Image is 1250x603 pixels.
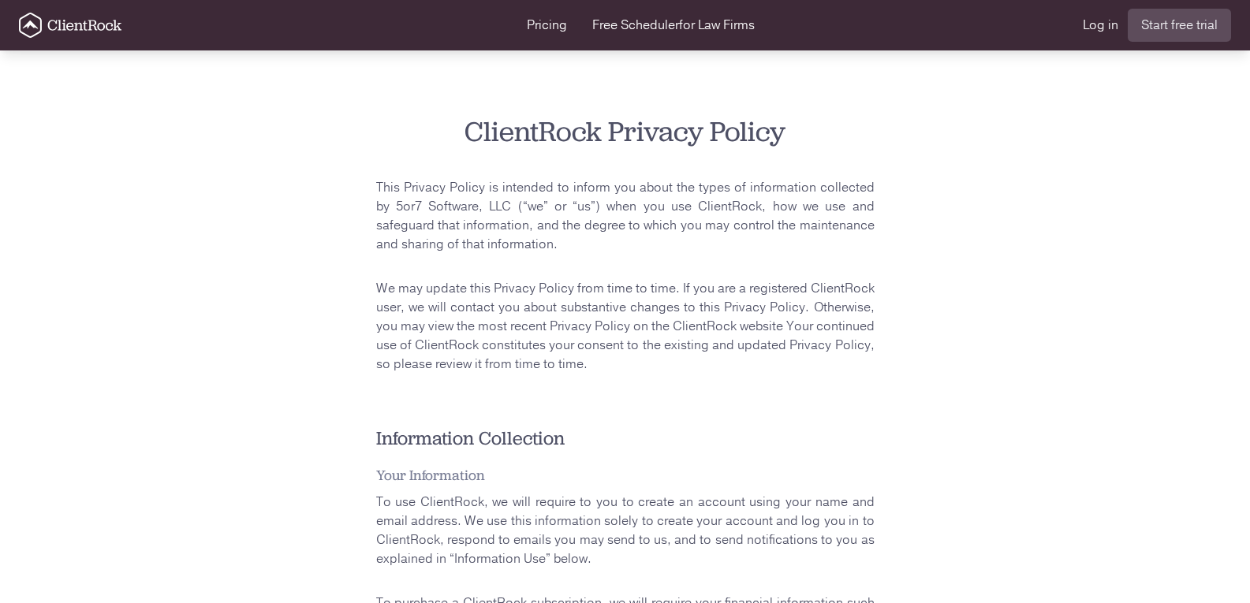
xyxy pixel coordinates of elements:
[527,16,567,35] a: Pricing
[19,13,121,38] a: Go to the homepage
[1128,9,1231,42] a: Start free trial
[19,13,121,38] svg: ClientRock Logo
[376,178,875,254] p: This Privacy Policy is intended to inform you about the types of information collected by 5or7 So...
[376,110,875,153] h1: ClientRock Privacy Policy
[376,279,875,374] p: We may update this Privacy Policy from time to time. If you are a registered ClientRock user, we ...
[592,16,755,35] a: Free Schedulerfor Law Firms
[1083,16,1118,35] a: Log in
[679,17,755,34] span: for Law Firms
[376,493,875,568] p: To use ClientRock, we will require to you to create an account using your name and email address....
[376,465,875,486] h3: Your Information
[376,424,875,452] h2: Information Collection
